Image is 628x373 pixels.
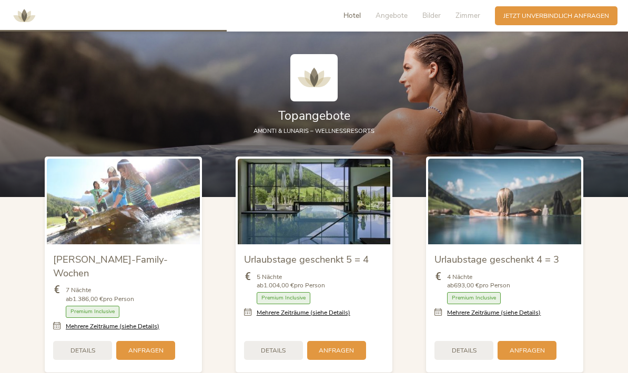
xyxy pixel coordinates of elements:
[278,108,350,124] span: Topangebote
[53,253,168,279] span: [PERSON_NAME]-Family-Wochen
[257,308,350,317] a: Mehrere Zeiträume (siehe Details)
[8,13,40,18] a: AMONTI & LUNARIS Wellnessresort
[47,159,200,244] img: Sommer-Family-Wochen
[264,281,294,289] b: 1.004,00 €
[244,253,369,266] span: Urlaubstage geschenkt 5 = 4
[428,159,581,244] img: Urlaubstage geschenkt 4 = 3
[447,308,541,317] a: Mehrere Zeiträume (siehe Details)
[66,286,134,304] span: 7 Nächte ab pro Person
[503,12,609,20] span: Jetzt unverbindlich anfragen
[73,295,103,303] b: 1.386,00 €
[376,11,408,20] span: Angebote
[447,292,501,304] span: Premium Inclusive
[66,322,159,331] a: Mehrere Zeiträume (siehe Details)
[454,281,479,289] b: 693,00 €
[455,11,480,20] span: Zimmer
[238,159,391,244] img: Urlaubstage geschenkt 5 = 4
[290,54,338,101] img: AMONTI & LUNARIS Wellnessresort
[343,11,361,20] span: Hotel
[510,346,545,355] span: Anfragen
[422,11,441,20] span: Bilder
[257,292,310,304] span: Premium Inclusive
[66,306,119,318] span: Premium Inclusive
[128,346,164,355] span: Anfragen
[434,253,559,266] span: Urlaubstage geschenkt 4 = 3
[319,346,354,355] span: Anfragen
[452,346,477,355] span: Details
[70,346,95,355] span: Details
[254,127,374,135] span: AMONTI & LUNARIS – Wellnessresorts
[257,273,325,291] span: 5 Nächte ab pro Person
[261,346,286,355] span: Details
[447,273,510,291] span: 4 Nächte ab pro Person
